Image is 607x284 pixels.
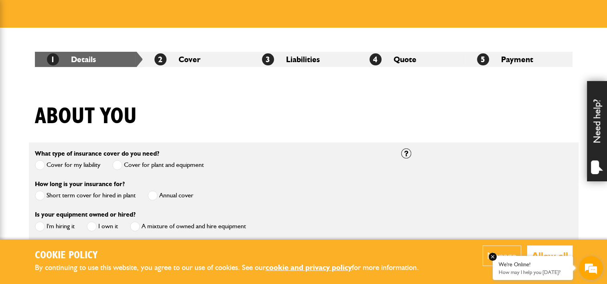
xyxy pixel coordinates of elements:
[47,53,59,65] span: 1
[148,191,193,201] label: Annual cover
[499,269,567,275] p: How may I help you today?
[35,191,136,201] label: Short term cover for hired in plant
[112,160,204,170] label: Cover for plant and equipment
[35,262,432,274] p: By continuing to use this website, you agree to our use of cookies. See our for more information.
[35,150,159,157] label: What type of insurance cover do you need?
[587,81,607,181] div: Need help?
[477,53,489,65] span: 5
[266,263,352,272] a: cookie and privacy policy
[527,245,572,266] button: Allow all
[35,52,142,67] li: Details
[35,221,75,231] label: I'm hiring it
[483,245,521,266] button: Manage
[250,52,357,67] li: Liabilities
[35,250,432,262] h2: Cookie Policy
[262,53,274,65] span: 3
[369,53,382,65] span: 4
[35,160,100,170] label: Cover for my liability
[142,52,250,67] li: Cover
[357,52,465,67] li: Quote
[499,261,567,268] div: We're Online!
[35,181,125,187] label: How long is your insurance for?
[87,221,118,231] label: I own it
[35,103,137,130] h1: About you
[154,53,166,65] span: 2
[465,52,572,67] li: Payment
[130,221,246,231] label: A mixture of owned and hire equipment
[35,211,136,218] label: Is your equipment owned or hired?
